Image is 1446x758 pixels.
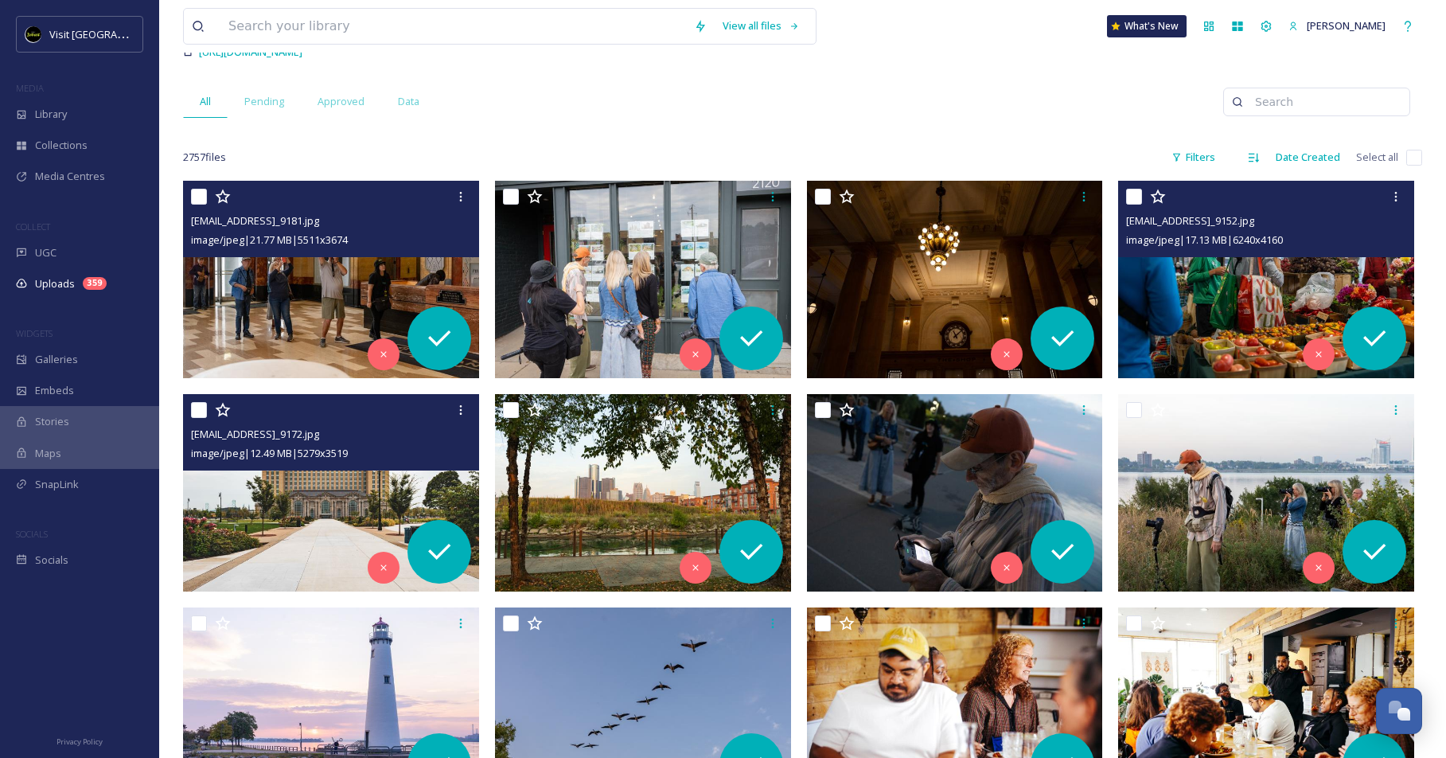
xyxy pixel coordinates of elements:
[35,138,88,153] span: Collections
[57,737,103,747] span: Privacy Policy
[35,414,69,429] span: Stories
[35,245,57,260] span: UGC
[398,94,419,109] span: Data
[183,394,479,592] img: ext_1758471675.204401_cfalsettiphoto@gmail.com-IMG_9172.jpg
[495,181,791,378] img: ext_1758471676.034285_cfalsettiphoto@gmail.com-IMG_9173.jpg
[35,553,68,568] span: Socials
[715,10,808,41] a: View all files
[191,232,348,247] span: image/jpeg | 21.77 MB | 5511 x 3674
[1376,688,1422,734] button: Open Chat
[199,45,302,59] span: [URL][DOMAIN_NAME]
[49,26,173,41] span: Visit [GEOGRAPHIC_DATA]
[1356,150,1398,165] span: Select all
[1118,181,1414,378] img: ext_1758471675.265769_cfalsettiphoto@gmail.com-IMG_9152.jpg
[244,94,284,109] span: Pending
[16,327,53,339] span: WIDGETS
[25,26,41,42] img: VISIT%20DETROIT%20LOGO%20-%20BLACK%20BACKGROUND.png
[35,169,105,184] span: Media Centres
[1268,142,1348,173] div: Date Created
[191,427,319,441] span: [EMAIL_ADDRESS]_9172.jpg
[183,181,479,378] img: ext_1758471676.178738_cfalsettiphoto@gmail.com-IMG_9181.jpg
[318,94,364,109] span: Approved
[807,394,1103,592] img: ext_1758471671.053712_cfalsettiphoto@gmail.com-IMG_9113.jpg
[1247,86,1401,118] input: Search
[1126,213,1254,228] span: [EMAIL_ADDRESS]_9152.jpg
[83,277,107,290] div: 359
[1307,18,1386,33] span: [PERSON_NAME]
[1126,232,1283,247] span: image/jpeg | 17.13 MB | 6240 x 4160
[16,221,50,232] span: COLLECT
[35,383,74,398] span: Embeds
[35,276,75,291] span: Uploads
[35,107,67,122] span: Library
[1163,142,1223,173] div: Filters
[1107,15,1187,37] a: What's New
[16,528,48,540] span: SOCIALS
[16,82,44,94] span: MEDIA
[220,9,686,44] input: Search your library
[35,352,78,367] span: Galleries
[191,446,348,460] span: image/jpeg | 12.49 MB | 5279 x 3519
[1280,10,1393,41] a: [PERSON_NAME]
[191,213,319,228] span: [EMAIL_ADDRESS]_9181.jpg
[495,394,791,592] img: ext_1758471671.222405_cfalsettiphoto@gmail.com-IMG_9144.jpg
[200,94,211,109] span: All
[35,477,79,492] span: SnapLink
[183,150,226,165] span: 2757 file s
[1118,394,1414,592] img: ext_1758471670.844213_cfalsettiphoto@gmail.com-IMG_9123.jpg
[35,446,61,461] span: Maps
[807,181,1103,378] img: ext_1758471675.800351_cfalsettiphoto@gmail.com-IMG_9171.jpg
[57,731,103,750] a: Privacy Policy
